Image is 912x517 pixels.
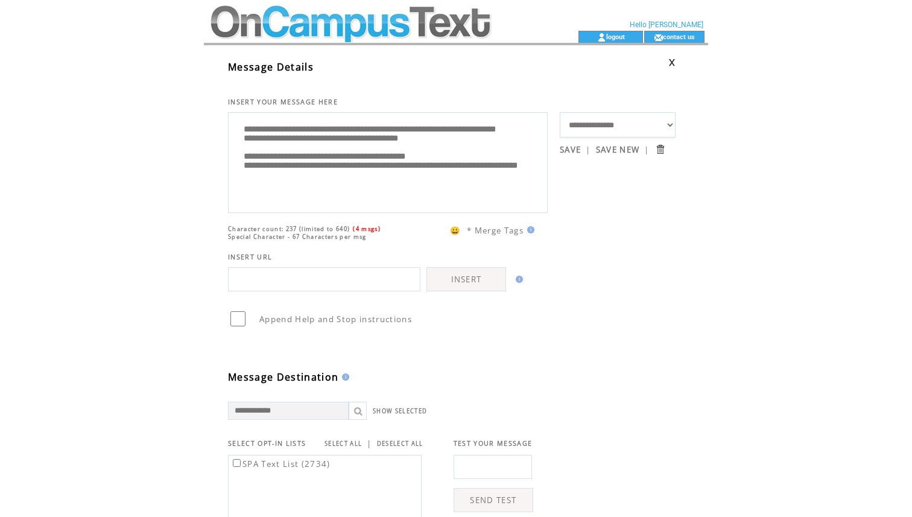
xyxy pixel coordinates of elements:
span: INSERT YOUR MESSAGE HERE [228,98,338,106]
img: account_icon.gif [597,33,606,42]
img: help.gif [512,276,523,283]
label: SPA Text List (2734) [230,458,331,469]
span: | [586,144,591,155]
span: | [367,438,372,449]
a: logout [606,33,625,40]
a: SAVE NEW [596,144,640,155]
span: | [644,144,649,155]
span: (4 msgs) [353,225,381,233]
span: Hello [PERSON_NAME] [630,21,703,29]
a: INSERT [426,267,506,291]
span: Message Details [228,60,314,74]
img: help.gif [524,226,534,233]
span: SELECT OPT-IN LISTS [228,439,306,448]
span: TEST YOUR MESSAGE [454,439,533,448]
span: Message Destination [228,370,338,384]
span: * Merge Tags [467,225,524,236]
span: Special Character - 67 Characters per msg [228,233,367,241]
a: SELECT ALL [325,440,362,448]
a: SAVE [560,144,581,155]
span: Append Help and Stop instructions [259,314,412,325]
a: DESELECT ALL [377,440,423,448]
a: SEND TEST [454,488,533,512]
span: 😀 [450,225,461,236]
img: help.gif [338,373,349,381]
input: SPA Text List (2734) [233,459,241,467]
img: contact_us_icon.gif [654,33,663,42]
a: contact us [663,33,695,40]
span: INSERT URL [228,253,272,261]
input: Submit [654,144,666,155]
span: Character count: 237 (limited to 640) [228,225,350,233]
a: SHOW SELECTED [373,407,427,415]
